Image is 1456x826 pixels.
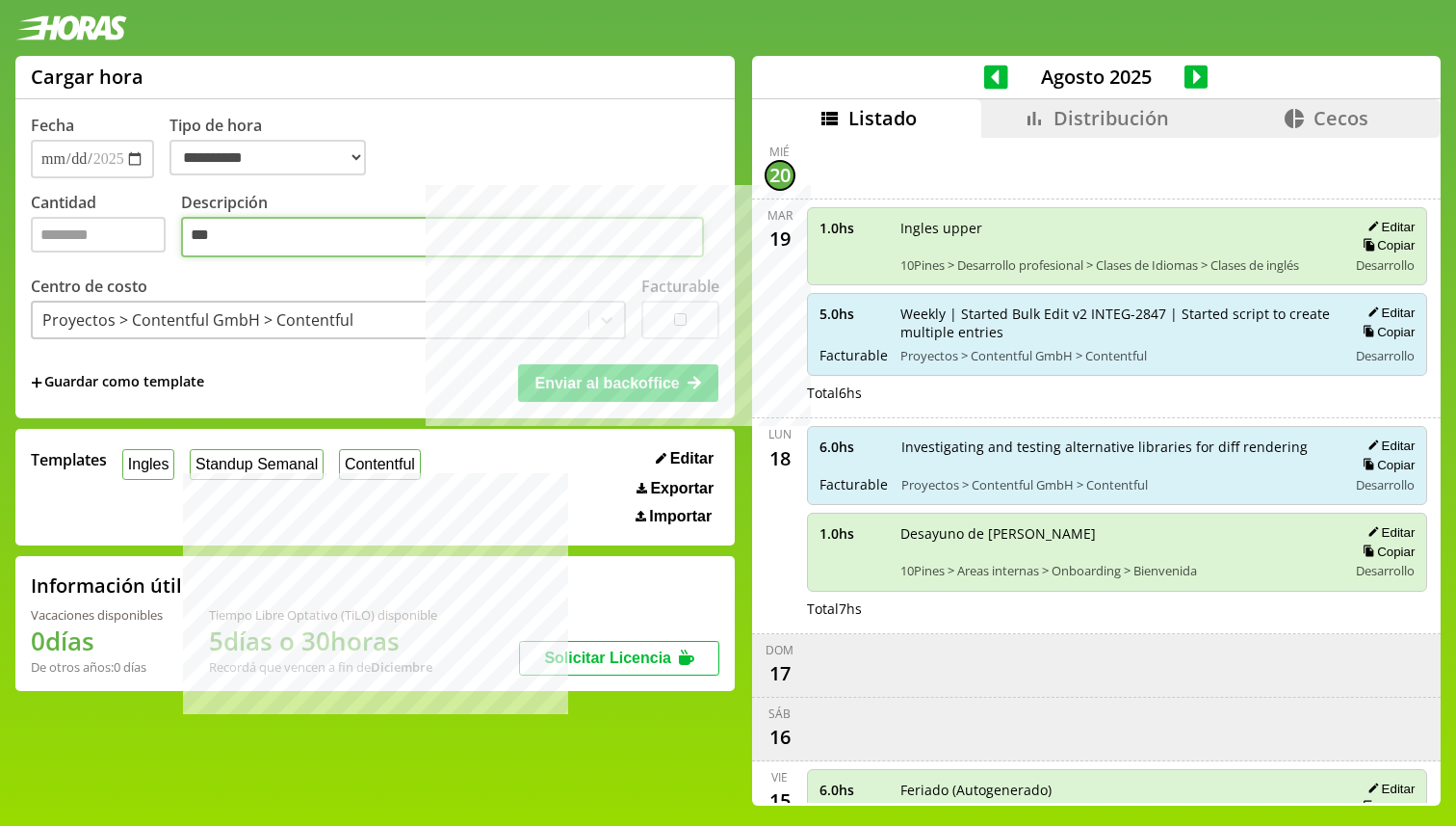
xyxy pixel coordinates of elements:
span: Editar [670,450,714,467]
label: Facturable [641,276,719,297]
div: 18 [765,442,795,473]
button: Copiar [1357,799,1415,815]
span: Proyectos > Contentful GmbH > Contentful [901,476,1335,493]
h2: Información útil [31,573,182,599]
button: Copiar [1357,237,1415,253]
span: + [31,372,42,393]
button: Copiar [1357,324,1415,340]
button: Editar [1362,524,1415,541]
button: Ingles [122,449,174,479]
div: Total 6 hs [807,384,1428,402]
span: Weekly | Started Bulk Edit v2 INTEG-2847 | Started script to create multiple entries [900,305,1335,341]
button: Copiar [1357,544,1415,560]
h1: Cargar hora [31,64,143,90]
select: Tipo de hora [169,140,366,175]
span: Exportar [650,480,714,497]
div: sáb [768,706,791,722]
span: 5.0 hs [819,305,887,323]
button: Standup Semanal [190,449,324,479]
span: Facturable [819,346,887,364]
div: De otros años: 0 días [31,658,163,676]
input: Cantidad [31,217,166,253]
textarea: Descripción [181,217,704,257]
span: 10Pines > Areas internas > Onboarding > Bienvenida [900,562,1335,579]
span: Solicitar Licencia [544,650,671,666]
h1: 5 días o 30 horas [209,624,437,658]
button: Solicitar Licencia [519,641,719,676]
div: scrollable content [752,138,1441,803]
img: logotipo [15,15,127,40]
span: +Guardar como template [31,372,204,393]
label: Cantidad [31,192,181,262]
span: 1.0 hs [819,219,887,237]
button: Contentful [339,449,421,479]
span: Investigating and testing alternative libraries for diff rendering [901,438,1335,456]
span: Desarrollo [1356,476,1415,493]
span: Ingles upper [900,219,1335,237]
span: Desarrollo [1356,347,1415,364]
button: Exportar [631,479,719,498]
div: mar [767,207,793,224]
label: Descripción [181,192,719,262]
span: Agosto 2025 [1008,64,1184,90]
b: Diciembre [371,658,432,676]
label: Fecha [31,115,74,136]
span: Listado [848,105,917,131]
div: lun [768,426,792,442]
span: Facturable [819,475,888,493]
div: Vacaciones disponibles [31,606,163,624]
button: Editar [1362,438,1415,454]
button: Editar [1362,781,1415,797]
span: Desarrollo [1356,256,1415,274]
span: 10Pines > Desarrollo profesional > Clases de Idiomas > Clases de inglés [900,256,1335,274]
label: Centro de costo [31,276,147,297]
div: Recordá que vencen a fin de [209,658,437,676]
div: 19 [765,224,795,254]
span: 1.0 hs [819,524,887,543]
div: dom [766,642,793,658]
button: Enviar al backoffice [518,364,718,401]
div: 15 [765,786,795,816]
label: Tipo de hora [169,115,381,178]
span: 6.0 hs [819,438,888,456]
button: Copiar [1357,457,1415,473]
span: Desayuno de [PERSON_NAME] [900,524,1335,543]
div: mié [769,144,790,160]
button: Editar [1362,305,1415,321]
h1: 0 días [31,624,163,658]
div: Total 7 hs [807,600,1428,618]
span: Enviar al backoffice [534,375,679,391]
div: 17 [765,658,795,689]
span: Cecos [1313,105,1368,131]
span: Feriado (Autogenerado) [900,781,1314,799]
button: Editar [1362,219,1415,235]
span: 6.0 hs [819,781,887,799]
span: Templates [31,449,107,470]
span: Importar [649,508,712,525]
div: 20 [765,160,795,191]
div: 16 [765,722,795,753]
div: Proyectos > Contentful GmbH > Contentful [42,309,353,331]
div: Tiempo Libre Optativo (TiLO) disponible [209,606,437,624]
span: Proyectos > Contentful GmbH > Contentful [900,347,1335,364]
button: Editar [650,449,719,468]
span: Desarrollo [1356,562,1415,579]
div: vie [771,769,788,786]
span: Distribución [1053,105,1169,131]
